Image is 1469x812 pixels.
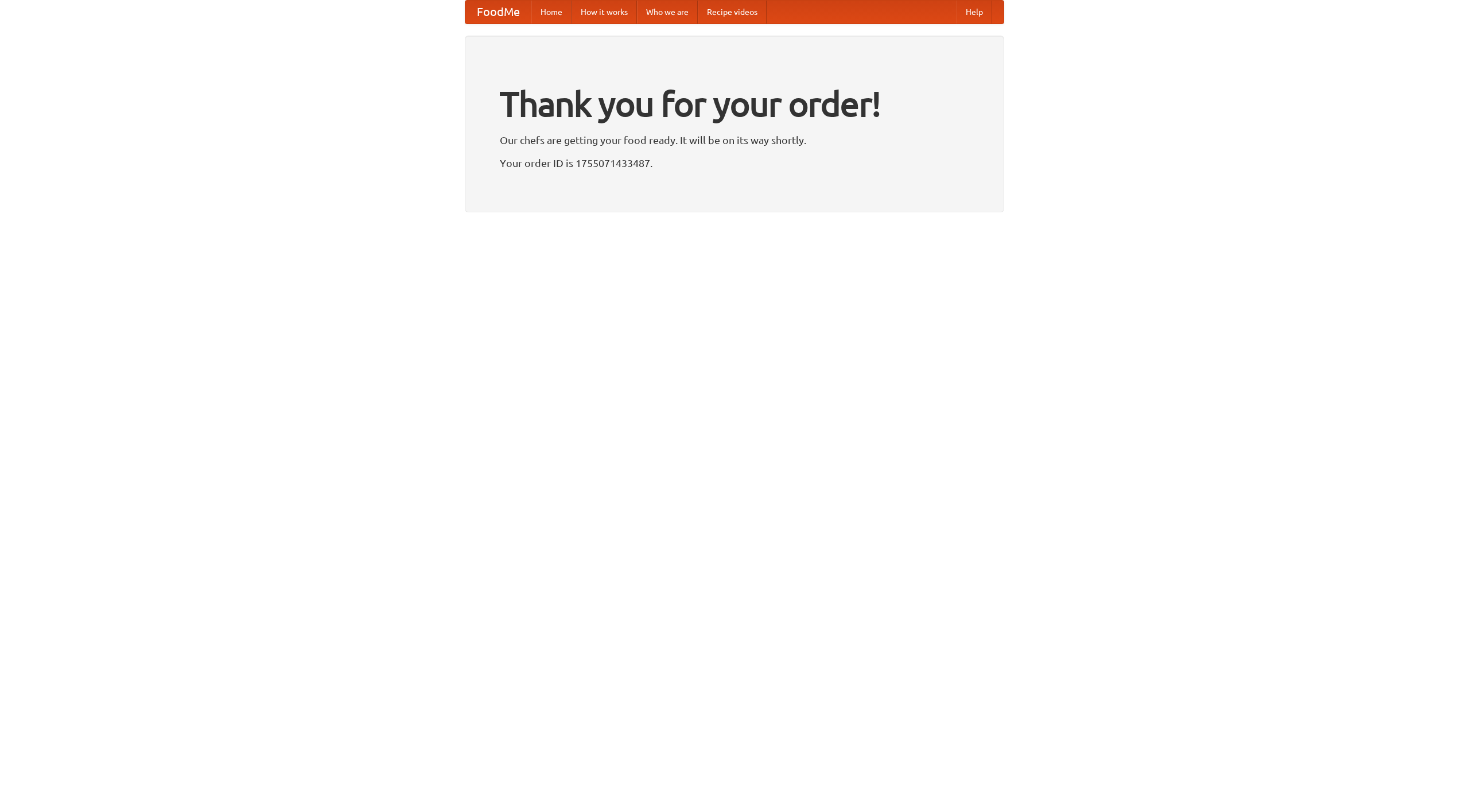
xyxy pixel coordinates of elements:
a: How it works [572,1,637,24]
h1: Thank you for your order! [500,76,969,131]
a: FoodMe [465,1,531,24]
a: Who we are [637,1,698,24]
p: Your order ID is 1755071433487. [500,154,969,172]
a: Home [531,1,572,24]
a: Help [957,1,992,24]
a: Recipe videos [698,1,767,24]
p: Our chefs are getting your food ready. It will be on its way shortly. [500,131,969,149]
